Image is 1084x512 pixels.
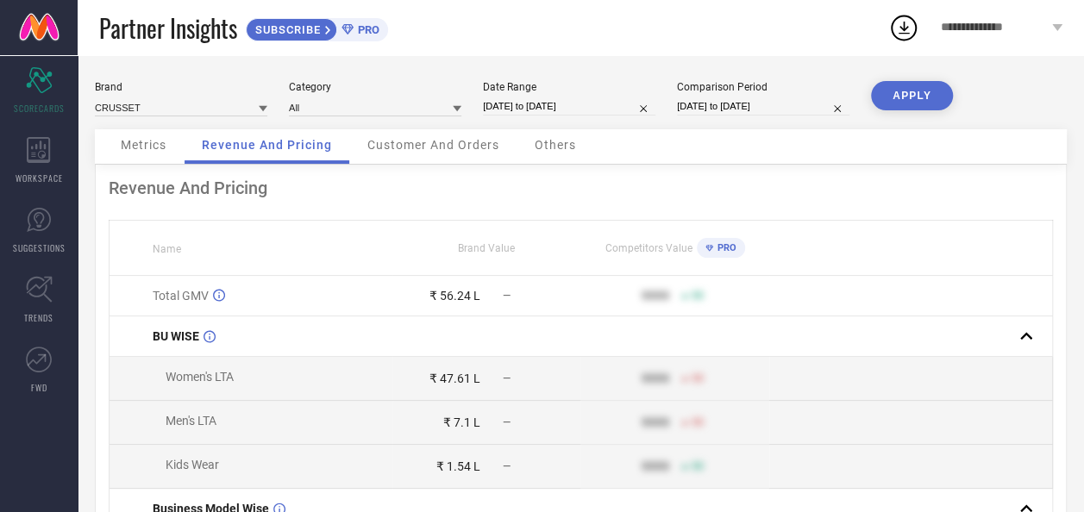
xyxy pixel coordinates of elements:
span: SUBSCRIBE [247,23,325,36]
div: Category [289,81,461,93]
div: ₹ 7.1 L [443,415,480,429]
span: Women's LTA [166,370,234,384]
span: Metrics [121,138,166,152]
input: Select date range [483,97,655,116]
span: Total GMV [153,289,209,303]
div: 9999 [641,372,668,385]
div: Brand [95,81,267,93]
span: SUGGESTIONS [13,241,66,254]
div: 9999 [641,459,668,473]
span: Brand Value [458,242,515,254]
span: — [503,460,511,472]
span: PRO [713,242,736,253]
span: SCORECARDS [14,102,65,115]
span: TRENDS [24,311,53,324]
span: 50 [691,290,703,302]
span: Partner Insights [99,10,237,46]
span: 50 [691,372,703,384]
span: BU WISE [153,329,199,343]
div: Revenue And Pricing [109,178,1053,198]
span: Customer And Orders [367,138,499,152]
span: — [503,416,511,428]
div: 9999 [641,289,668,303]
div: Open download list [888,12,919,43]
div: ₹ 56.24 L [429,289,480,303]
div: ₹ 47.61 L [429,372,480,385]
span: Men's LTA [166,414,216,428]
span: Kids Wear [166,458,219,471]
span: Others [535,138,576,152]
input: Select comparison period [677,97,849,116]
span: 50 [691,416,703,428]
div: ₹ 1.54 L [436,459,480,473]
div: Comparison Period [677,81,849,93]
div: 9999 [641,415,668,429]
span: — [503,290,511,302]
button: APPLY [871,81,953,110]
span: PRO [354,23,379,36]
div: Date Range [483,81,655,93]
span: WORKSPACE [16,172,63,184]
span: — [503,372,511,384]
span: Revenue And Pricing [202,138,332,152]
span: 50 [691,460,703,472]
span: FWD [31,381,47,394]
a: SUBSCRIBEPRO [246,14,388,41]
span: Name [153,243,181,255]
span: Competitors Value [605,242,692,254]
